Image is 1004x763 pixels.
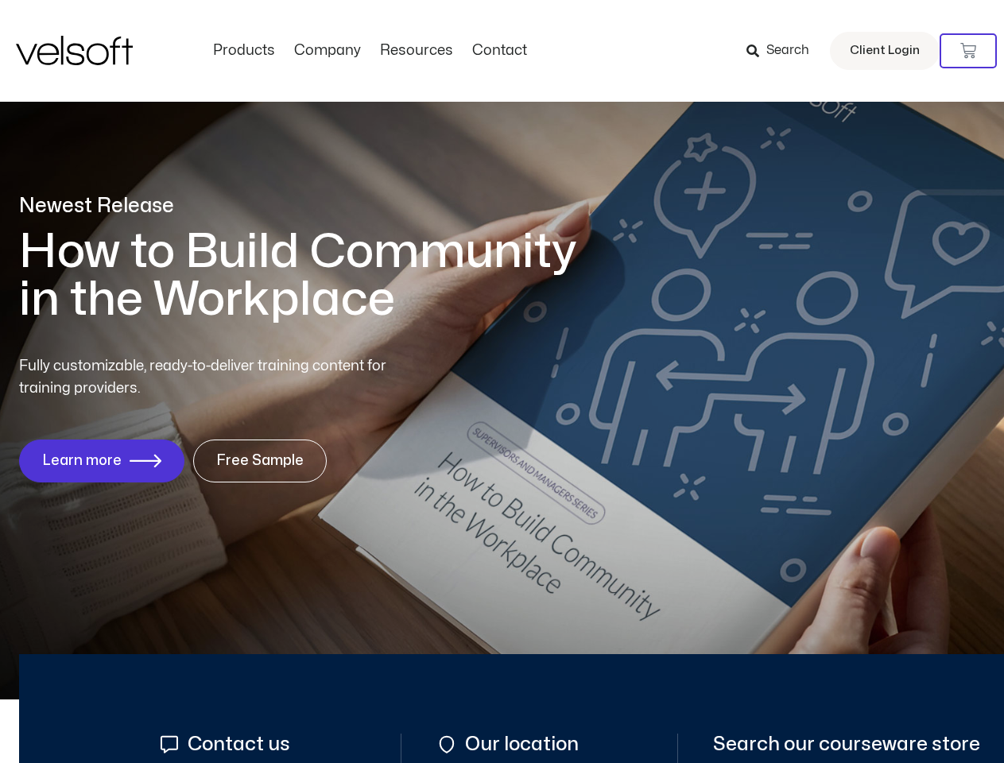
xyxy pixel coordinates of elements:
[16,36,133,65] img: Velsoft Training Materials
[766,41,809,61] span: Search
[19,192,599,220] p: Newest Release
[216,453,304,469] span: Free Sample
[42,453,122,469] span: Learn more
[713,734,980,755] span: Search our courseware store
[19,440,184,482] a: Learn more
[19,228,599,323] h1: How to Build Community in the Workplace
[746,37,820,64] a: Search
[850,41,920,61] span: Client Login
[193,440,327,482] a: Free Sample
[830,32,940,70] a: Client Login
[19,355,415,400] p: Fully customizable, ready-to-deliver training content for training providers.
[461,734,579,755] span: Our location
[285,42,370,60] a: CompanyMenu Toggle
[463,42,537,60] a: ContactMenu Toggle
[204,42,537,60] nav: Menu
[370,42,463,60] a: ResourcesMenu Toggle
[184,734,290,755] span: Contact us
[204,42,285,60] a: ProductsMenu Toggle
